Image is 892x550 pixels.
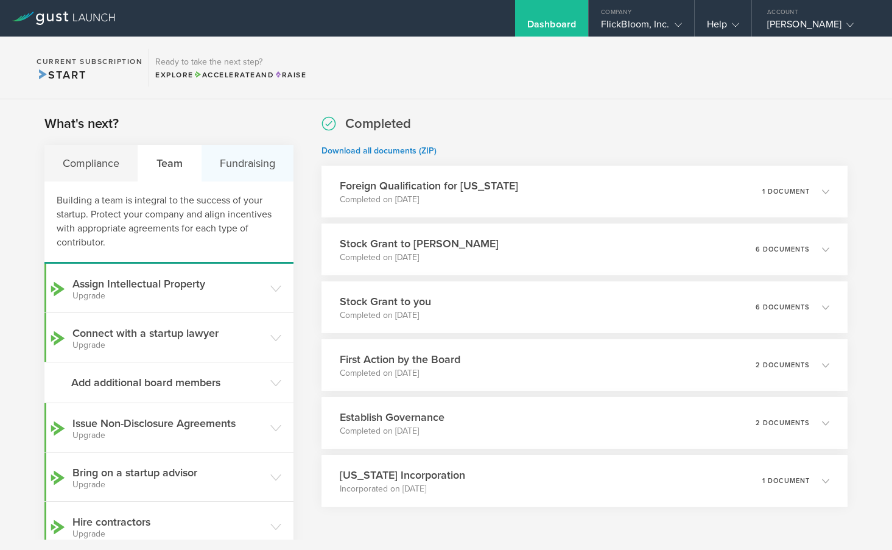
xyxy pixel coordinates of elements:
h3: [US_STATE] Incorporation [340,467,465,483]
span: Start [37,68,86,82]
h3: Add additional board members [71,375,264,390]
div: Help [707,18,739,37]
h3: Establish Governance [340,409,444,425]
small: Upgrade [72,431,264,440]
div: Dashboard [527,18,576,37]
h3: Ready to take the next step? [155,58,306,66]
span: and [194,71,275,79]
span: Raise [274,71,306,79]
h3: Connect with a startup lawyer [72,325,264,350]
p: 6 documents [756,246,810,253]
h3: Assign Intellectual Property [72,276,264,300]
small: Upgrade [72,341,264,350]
h2: Current Subscription [37,58,142,65]
iframe: Chat Widget [831,492,892,550]
small: Upgrade [72,530,264,538]
p: Completed on [DATE] [340,425,444,437]
a: Download all documents (ZIP) [321,146,437,156]
h3: Bring on a startup advisor [72,465,264,489]
p: 2 documents [756,362,810,368]
p: 2 documents [756,420,810,426]
p: 6 documents [756,304,810,311]
p: 1 document [762,478,810,484]
p: Completed on [DATE] [340,252,499,264]
h3: Foreign Qualification for [US_STATE] [340,178,518,194]
div: Fundraising [202,145,293,182]
h3: Hire contractors [72,514,264,538]
span: Accelerate [194,71,256,79]
h3: Issue Non-Disclosure Agreements [72,415,264,440]
div: Explore [155,69,306,80]
div: Ready to take the next step?ExploreAccelerateandRaise [149,49,312,86]
h3: First Action by the Board [340,351,460,367]
div: Building a team is integral to the success of your startup. Protect your company and align incent... [44,182,293,264]
p: 1 document [762,188,810,195]
p: Completed on [DATE] [340,309,431,322]
div: FlickBloom, Inc. [601,18,682,37]
h2: Completed [345,115,411,133]
h3: Stock Grant to [PERSON_NAME] [340,236,499,252]
small: Upgrade [72,292,264,300]
div: Compliance [44,145,138,182]
small: Upgrade [72,481,264,489]
p: Completed on [DATE] [340,367,460,379]
div: [PERSON_NAME] [767,18,871,37]
p: Incorporated on [DATE] [340,483,465,495]
p: Completed on [DATE] [340,194,518,206]
h3: Stock Grant to you [340,294,431,309]
div: Team [138,145,202,182]
h2: What's next? [44,115,119,133]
